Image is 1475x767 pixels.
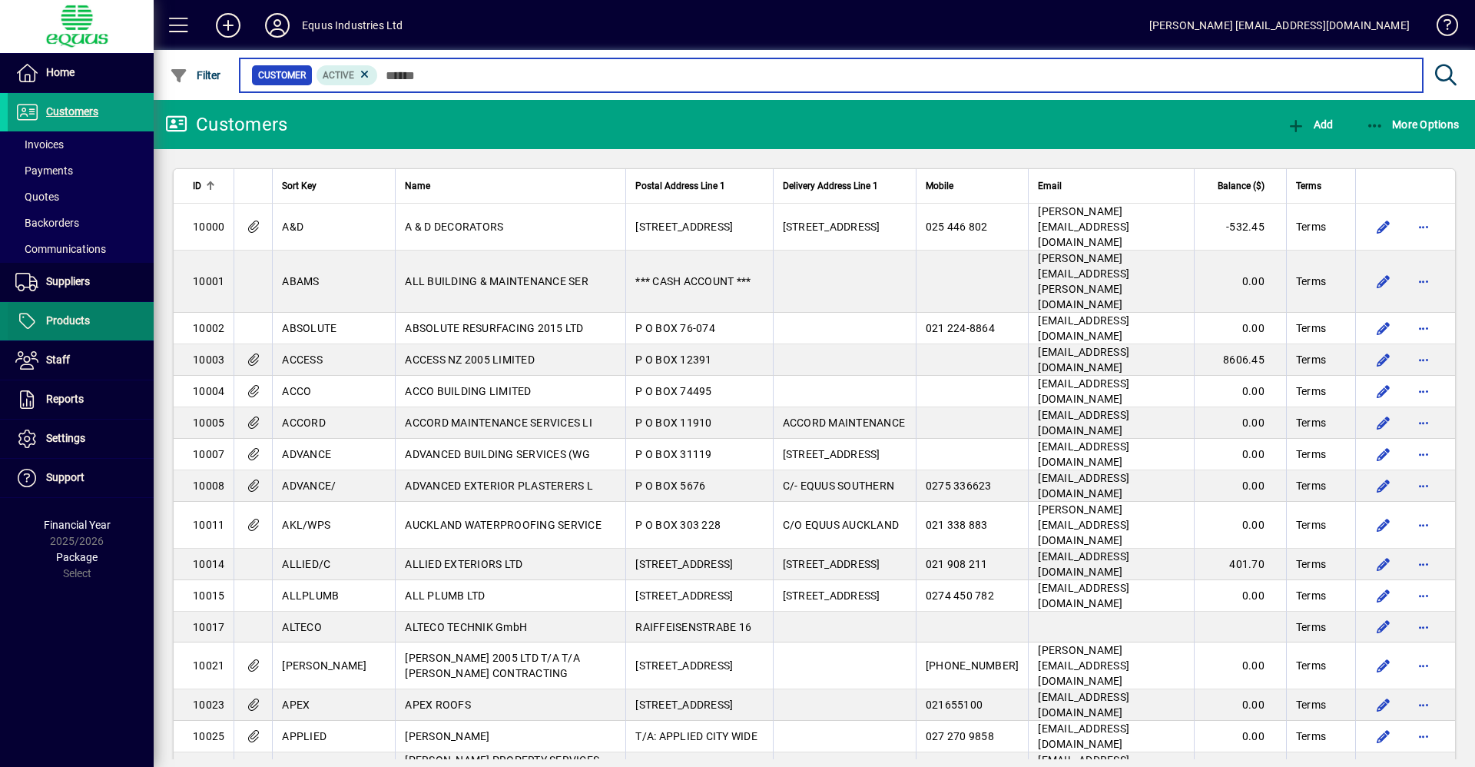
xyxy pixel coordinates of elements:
td: 0.00 [1194,721,1286,752]
span: [EMAIL_ADDRESS][DOMAIN_NAME] [1038,472,1129,500]
span: Terms [1296,697,1326,712]
span: P O BOX 76-074 [635,322,715,334]
span: [EMAIL_ADDRESS][DOMAIN_NAME] [1038,440,1129,468]
span: ACCORD MAINTENANCE [783,417,906,429]
span: AKL/WPS [282,519,330,531]
td: 0.00 [1194,689,1286,721]
span: 10002 [193,322,224,334]
span: Terms [1296,352,1326,367]
span: P O BOX 11910 [635,417,711,429]
button: Edit [1371,379,1396,403]
span: Delivery Address Line 1 [783,178,878,194]
span: Quotes [15,191,59,203]
span: 10023 [193,699,224,711]
span: [EMAIL_ADDRESS][DOMAIN_NAME] [1038,314,1129,342]
a: Communications [8,236,154,262]
span: Communications [15,243,106,255]
span: 10011 [193,519,224,531]
button: More options [1411,410,1436,435]
button: More Options [1362,111,1463,138]
span: Terms [1296,178,1321,194]
span: Backorders [15,217,79,229]
span: 10001 [193,275,224,287]
span: Terms [1296,274,1326,289]
td: 0.00 [1194,439,1286,470]
td: 8606.45 [1194,344,1286,376]
span: ALLIED EXTERIORS LTD [405,558,522,570]
a: Quotes [8,184,154,210]
span: More Options [1366,118,1460,131]
span: Sort Key [282,178,317,194]
span: A & D DECORATORS [405,221,503,233]
span: Terms [1296,320,1326,336]
span: P O BOX 303 228 [635,519,721,531]
button: Edit [1371,552,1396,576]
span: 10003 [193,354,224,366]
span: [PHONE_NUMBER] [926,659,1019,672]
span: ALL PLUMB LTD [405,589,485,602]
span: P O BOX 12391 [635,354,711,366]
button: Edit [1371,513,1396,537]
button: More options [1411,615,1436,639]
span: 0275 336623 [926,480,992,492]
button: More options [1411,513,1436,537]
span: APEX [282,699,310,711]
span: [PERSON_NAME] [282,659,366,672]
span: Add [1287,118,1333,131]
span: Terms [1296,729,1326,744]
span: Terms [1296,619,1326,635]
button: Filter [166,61,225,89]
button: More options [1411,379,1436,403]
a: Staff [8,341,154,380]
span: Customer [258,68,306,83]
span: [EMAIL_ADDRESS][DOMAIN_NAME] [1038,377,1129,405]
span: Settings [46,432,85,444]
button: Edit [1371,269,1396,294]
td: 0.00 [1194,470,1286,502]
span: ALLIED/C [282,558,330,570]
button: Edit [1371,442,1396,467]
span: AUCKLAND WATERPROOFING SERVICE [405,519,602,531]
span: Active [323,70,354,81]
span: 021 338 883 [926,519,988,531]
span: ACCESS NZ 2005 LIMITED [405,354,535,366]
span: C/O EQUUS AUCKLAND [783,519,900,531]
button: Edit [1371,583,1396,608]
button: More options [1411,316,1436,340]
span: 0274 450 782 [926,589,994,602]
span: Reports [46,393,84,405]
span: [STREET_ADDRESS] [635,659,733,672]
span: Balance ($) [1218,178,1265,194]
span: [EMAIL_ADDRESS][DOMAIN_NAME] [1038,550,1129,578]
span: Terms [1296,588,1326,603]
span: 10004 [193,385,224,397]
span: ACCORD MAINTENANCE SERVICES LI [405,417,592,429]
td: 0.00 [1194,313,1286,344]
button: Edit [1371,692,1396,717]
div: Name [405,178,616,194]
span: 021655100 [926,699,983,711]
span: [EMAIL_ADDRESS][DOMAIN_NAME] [1038,409,1129,437]
button: Edit [1371,316,1396,340]
button: More options [1411,214,1436,239]
a: Knowledge Base [1425,3,1456,53]
button: Edit [1371,473,1396,498]
span: Terms [1296,556,1326,572]
span: [EMAIL_ADDRESS][DOMAIN_NAME] [1038,722,1129,750]
div: Equus Industries Ltd [302,13,403,38]
a: Invoices [8,131,154,158]
span: 10017 [193,621,224,633]
span: [EMAIL_ADDRESS][DOMAIN_NAME] [1038,582,1129,609]
span: Suppliers [46,275,90,287]
span: ABSOLUTE RESURFACING 2015 LTD [405,322,583,334]
span: P O BOX 5676 [635,480,705,492]
div: Customers [165,112,287,137]
td: 0.00 [1194,642,1286,689]
span: Terms [1296,658,1326,673]
span: ADVANCE [282,448,331,460]
td: -532.45 [1194,204,1286,251]
span: [STREET_ADDRESS] [635,589,733,602]
button: More options [1411,692,1436,717]
a: Products [8,302,154,340]
span: 10021 [193,659,224,672]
